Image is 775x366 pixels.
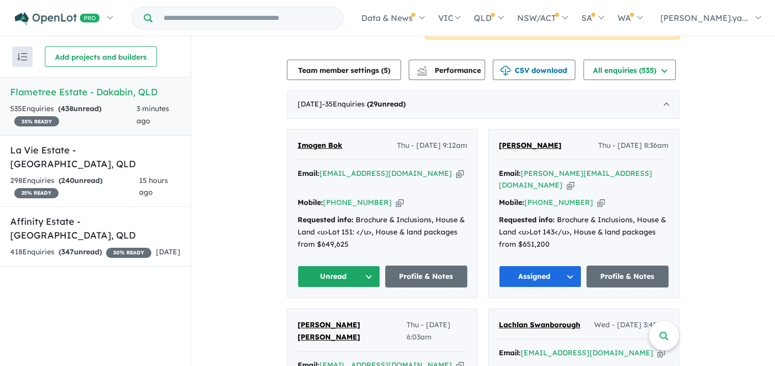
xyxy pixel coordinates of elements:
[499,140,562,152] a: [PERSON_NAME]
[154,7,341,29] input: Try estate name, suburb, builder or developer
[499,215,555,224] strong: Requested info:
[298,215,354,224] strong: Requested info:
[396,197,404,208] button: Copy
[319,169,452,178] a: [EMAIL_ADDRESS][DOMAIN_NAME]
[499,320,580,329] span: Lachlan Swanborough
[10,103,137,127] div: 535 Enquir ies
[298,319,407,344] a: [PERSON_NAME] [PERSON_NAME]
[10,246,151,258] div: 418 Enquir ies
[524,198,593,207] a: [PHONE_NUMBER]
[61,104,73,113] span: 438
[61,247,74,256] span: 347
[298,169,319,178] strong: Email:
[10,175,139,199] div: 298 Enquir ies
[298,320,360,342] span: [PERSON_NAME] [PERSON_NAME]
[298,140,342,152] a: Imogen Bok
[15,12,100,25] img: Openlot PRO Logo White
[583,60,676,80] button: All enquiries (535)
[139,176,168,197] span: 15 hours ago
[298,214,467,250] div: Brochure & Inclusions, House & Land <u>Lot 151: </u>, House & land packages from $649,625
[417,69,427,76] img: bar-chart.svg
[657,348,665,358] button: Copy
[106,248,151,258] span: 30 % READY
[384,66,388,75] span: 5
[385,266,468,287] a: Profile & Notes
[369,99,378,109] span: 29
[500,66,511,76] img: download icon
[597,197,605,208] button: Copy
[397,140,467,152] span: Thu - [DATE] 9:12am
[493,60,575,80] button: CSV download
[567,180,574,191] button: Copy
[499,214,669,250] div: Brochure & Inclusions, House & Land <u>Lot 143</u>, House & land packages from $651,200
[499,169,521,178] strong: Email:
[367,99,406,109] strong: ( unread)
[323,198,392,207] a: [PHONE_NUMBER]
[594,319,669,331] span: Wed - [DATE] 3:49pm
[322,99,406,109] span: - 35 Enquir ies
[287,90,679,119] div: [DATE]
[499,198,524,207] strong: Mobile:
[499,348,521,357] strong: Email:
[59,247,102,256] strong: ( unread)
[456,168,464,179] button: Copy
[418,66,481,75] span: Performance
[10,143,180,171] h5: La Vie Estate - [GEOGRAPHIC_DATA] , QLD
[14,116,59,126] span: 35 % READY
[287,60,401,80] button: Team member settings (5)
[58,104,101,113] strong: ( unread)
[407,319,467,344] span: Thu - [DATE] 6:03am
[10,85,180,99] h5: Flametree Estate - Dakabin , QLD
[499,319,580,331] a: Lachlan Swanborough
[598,140,669,152] span: Thu - [DATE] 8:36am
[14,188,59,198] span: 25 % READY
[499,141,562,150] span: [PERSON_NAME]
[45,46,157,67] button: Add projects and builders
[521,348,653,357] a: [EMAIL_ADDRESS][DOMAIN_NAME]
[298,266,380,287] button: Unread
[298,198,323,207] strong: Mobile:
[499,266,581,287] button: Assigned
[409,60,485,80] button: Performance
[586,266,669,287] a: Profile & Notes
[298,141,342,150] span: Imogen Bok
[156,247,180,256] span: [DATE]
[137,104,169,125] span: 3 minutes ago
[61,176,74,185] span: 240
[499,169,652,190] a: [PERSON_NAME][EMAIL_ADDRESS][DOMAIN_NAME]
[417,66,426,71] img: line-chart.svg
[660,13,748,23] span: [PERSON_NAME].ya...
[10,215,180,242] h5: Affinity Estate - [GEOGRAPHIC_DATA] , QLD
[59,176,102,185] strong: ( unread)
[17,53,28,61] img: sort.svg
